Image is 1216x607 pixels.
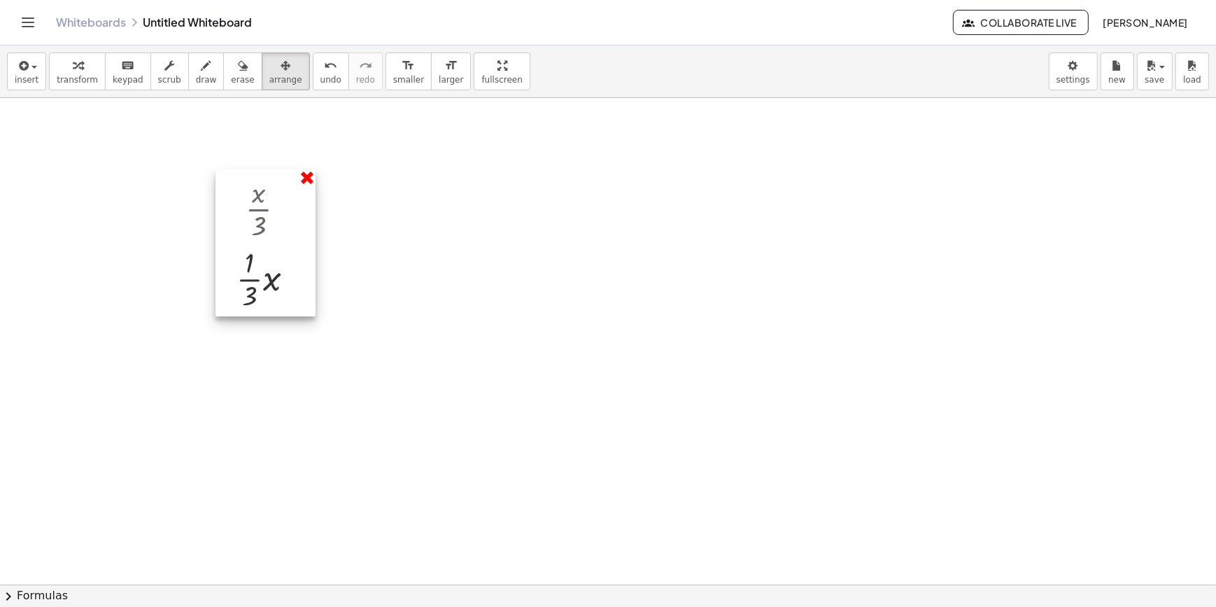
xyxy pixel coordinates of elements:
span: save [1145,75,1164,85]
button: arrange [262,53,310,90]
button: settings [1049,53,1098,90]
button: undoundo [313,53,349,90]
button: Toggle navigation [17,11,39,34]
a: Whiteboards [56,15,126,29]
button: erase [223,53,262,90]
span: redo [356,75,375,85]
i: redo [359,57,372,74]
button: Collaborate Live [953,10,1089,35]
span: undo [320,75,341,85]
i: keyboard [121,57,134,74]
button: insert [7,53,46,90]
button: load [1175,53,1209,90]
span: Collaborate Live [965,16,1077,29]
button: draw [188,53,225,90]
span: draw [196,75,217,85]
span: settings [1056,75,1090,85]
button: format_sizelarger [431,53,471,90]
span: smaller [393,75,424,85]
button: [PERSON_NAME] [1091,10,1199,35]
button: redoredo [348,53,383,90]
button: new [1101,53,1134,90]
span: arrange [269,75,302,85]
button: save [1137,53,1173,90]
span: fullscreen [481,75,522,85]
button: keyboardkeypad [105,53,151,90]
span: erase [231,75,254,85]
span: transform [57,75,98,85]
span: load [1183,75,1201,85]
button: format_sizesmaller [386,53,432,90]
span: insert [15,75,38,85]
span: larger [439,75,463,85]
span: [PERSON_NAME] [1103,16,1188,29]
span: keypad [113,75,143,85]
button: transform [49,53,106,90]
i: format_size [402,57,415,74]
button: scrub [150,53,189,90]
i: format_size [444,57,458,74]
button: fullscreen [474,53,530,90]
span: scrub [158,75,181,85]
i: undo [324,57,337,74]
span: new [1108,75,1126,85]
